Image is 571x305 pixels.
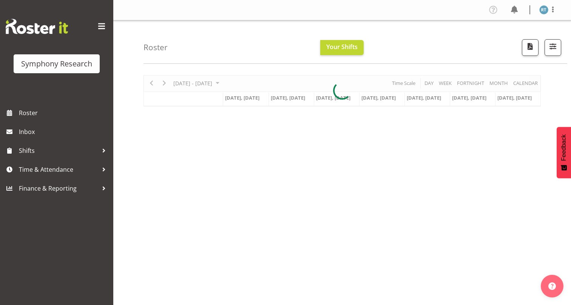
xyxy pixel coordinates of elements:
[320,40,364,55] button: Your Shifts
[19,145,98,156] span: Shifts
[144,43,168,52] h4: Roster
[539,5,548,14] img: raymond-tuhega1922.jpg
[548,282,556,290] img: help-xxl-2.png
[560,134,567,161] span: Feedback
[19,183,98,194] span: Finance & Reporting
[19,107,110,119] span: Roster
[326,43,358,51] span: Your Shifts
[545,39,561,56] button: Filter Shifts
[19,126,110,137] span: Inbox
[6,19,68,34] img: Rosterit website logo
[19,164,98,175] span: Time & Attendance
[522,39,539,56] button: Download a PDF of the roster according to the set date range.
[21,58,92,69] div: Symphony Research
[557,127,571,178] button: Feedback - Show survey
